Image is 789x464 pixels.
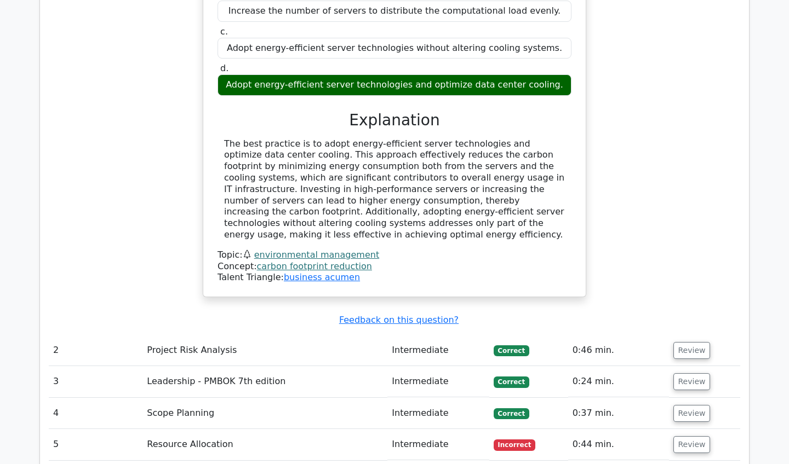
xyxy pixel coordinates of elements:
td: 0:24 min. [568,366,669,397]
div: Concept: [218,261,571,272]
h3: Explanation [224,111,565,130]
td: Intermediate [387,398,489,429]
button: Review [673,373,711,390]
td: 5 [49,429,142,460]
a: business acumen [284,272,360,282]
a: carbon footprint reduction [257,261,372,271]
td: Intermediate [387,335,489,366]
td: 0:44 min. [568,429,669,460]
span: Correct [494,345,529,356]
a: Feedback on this question? [339,315,459,325]
td: Resource Allocation [142,429,387,460]
td: Intermediate [387,429,489,460]
td: Intermediate [387,366,489,397]
span: c. [220,26,228,37]
td: 3 [49,366,142,397]
span: Incorrect [494,439,536,450]
span: Correct [494,376,529,387]
td: Scope Planning [142,398,387,429]
span: Correct [494,408,529,419]
a: environmental management [254,250,379,260]
div: Increase the number of servers to distribute the computational load evenly. [218,1,571,22]
div: Topic: [218,250,571,261]
button: Review [673,405,711,422]
td: 0:46 min. [568,335,669,366]
td: Leadership - PMBOK 7th edition [142,366,387,397]
span: d. [220,63,228,73]
button: Review [673,342,711,359]
td: 4 [49,398,142,429]
div: Adopt energy-efficient server technologies and optimize data center cooling. [218,74,571,96]
div: Adopt energy-efficient server technologies without altering cooling systems. [218,38,571,59]
td: 0:37 min. [568,398,669,429]
td: Project Risk Analysis [142,335,387,366]
div: Talent Triangle: [218,250,571,283]
div: The best practice is to adopt energy-efficient server technologies and optimize data center cooli... [224,138,565,241]
td: 2 [49,335,142,366]
button: Review [673,436,711,453]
